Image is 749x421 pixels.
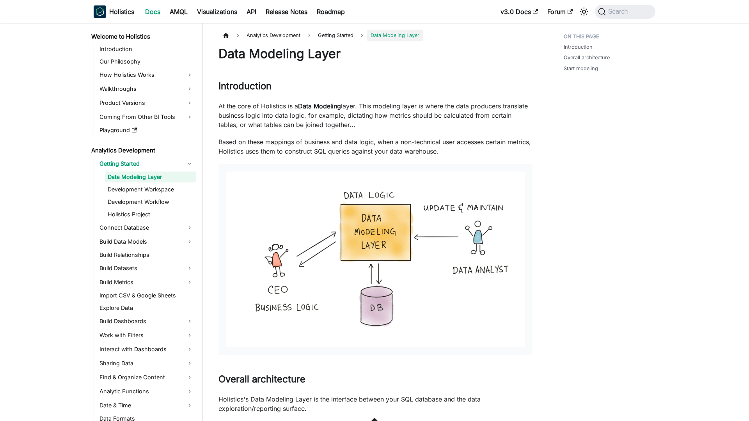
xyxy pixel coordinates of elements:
nav: Docs sidebar [86,23,203,421]
img: Data Modeling Layer [226,172,525,347]
a: Development Workflow [105,196,196,207]
span: Analytics Development [243,30,304,41]
a: Date & Time [97,399,196,412]
p: Holistics's Data Modeling Layer is the interface between your SQL database and the data explorati... [218,394,532,413]
a: Coming From Other BI Tools [97,111,196,123]
p: At the core of Holistics is a layer. This modeling layer is where the data producers translate bu... [218,101,532,129]
a: Find & Organize Content [97,371,196,384]
a: Holistics Project [105,209,196,220]
a: Welcome to Holistics [89,31,196,42]
p: Based on these mappings of business and data logic, when a non-technical user accesses certain me... [218,137,532,156]
a: Getting Started [97,157,196,170]
a: AMQL [165,5,192,18]
a: v3.0 Docs [496,5,543,18]
a: Visualizations [192,5,242,18]
span: Getting Started [314,30,357,41]
a: Product Versions [97,97,196,109]
a: Build Relationships [97,249,196,260]
a: Playground [97,125,196,136]
a: Build Data Models [97,235,196,248]
b: Holistics [109,7,134,16]
a: Build Dashboards [97,315,196,327]
a: Overall architecture [564,54,610,61]
a: Analytic Functions [97,385,196,398]
img: Holistics [94,5,106,18]
a: Import CSV & Google Sheets [97,290,196,301]
a: Build Metrics [97,276,196,288]
a: Start modeling [564,65,598,72]
button: Search (Command+K) [595,5,655,19]
a: Roadmap [312,5,350,18]
button: Switch between dark and light mode (currently system mode) [578,5,590,18]
a: Home page [218,30,233,41]
strong: Data Modeling [298,102,341,110]
a: Build Datasets [97,262,196,274]
a: Connect Database [97,221,196,234]
span: Search [606,8,633,15]
a: Docs [140,5,165,18]
a: How Holistics Works [97,69,196,81]
a: Data Modeling Layer [105,172,196,182]
span: Data Modeling Layer [367,30,423,41]
h2: Overall architecture [218,373,532,388]
a: Walkthroughs [97,83,196,95]
a: Our Philosophy [97,56,196,67]
a: Introduction [97,44,196,55]
a: Forum [543,5,577,18]
a: Work with Filters [97,329,196,341]
a: Analytics Development [89,145,196,156]
nav: Breadcrumbs [218,30,532,41]
a: HolisticsHolisticsHolistics [94,5,134,18]
h2: Introduction [218,80,532,95]
a: Release Notes [261,5,312,18]
a: Development Workspace [105,184,196,195]
a: API [242,5,261,18]
a: Explore Data [97,302,196,313]
a: Interact with Dashboards [97,343,196,356]
h1: Data Modeling Layer [218,46,532,62]
a: Sharing Data [97,357,196,370]
a: Introduction [564,43,593,51]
